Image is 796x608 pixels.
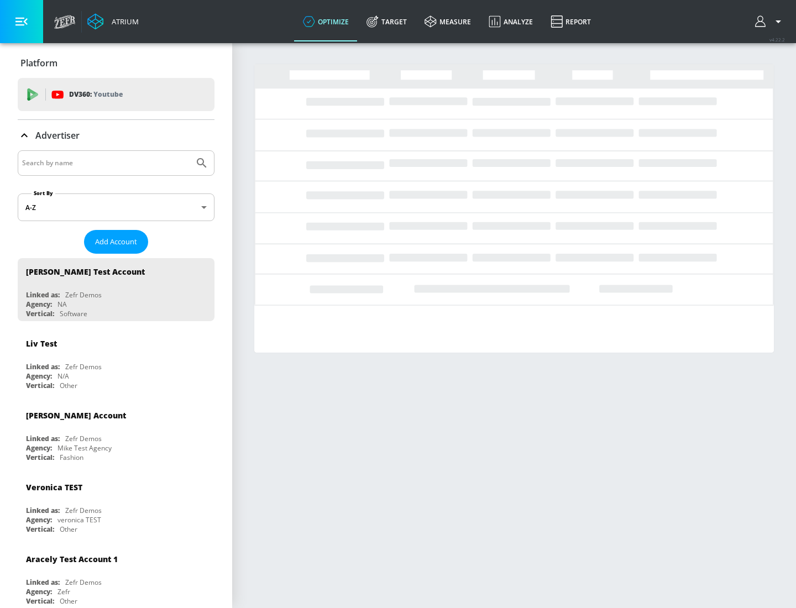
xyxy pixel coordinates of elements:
[35,129,80,141] p: Advertiser
[26,453,54,462] div: Vertical:
[20,57,57,69] p: Platform
[26,338,57,349] div: Liv Test
[26,482,82,492] div: Veronica TEST
[26,443,52,453] div: Agency:
[65,362,102,371] div: Zefr Demos
[26,381,54,390] div: Vertical:
[18,474,214,537] div: Veronica TESTLinked as:Zefr DemosAgency:veronica TESTVertical:Other
[93,88,123,100] p: Youtube
[18,258,214,321] div: [PERSON_NAME] Test AccountLinked as:Zefr DemosAgency:NAVertical:Software
[26,506,60,515] div: Linked as:
[57,587,70,596] div: Zefr
[26,266,145,277] div: [PERSON_NAME] Test Account
[294,2,358,41] a: optimize
[69,88,123,101] p: DV360:
[26,362,60,371] div: Linked as:
[26,290,60,300] div: Linked as:
[26,434,60,443] div: Linked as:
[26,309,54,318] div: Vertical:
[22,156,190,170] input: Search by name
[18,78,214,111] div: DV360: Youtube
[26,515,52,525] div: Agency:
[57,515,101,525] div: veronica TEST
[26,410,126,421] div: [PERSON_NAME] Account
[60,525,77,534] div: Other
[60,381,77,390] div: Other
[107,17,139,27] div: Atrium
[26,554,118,564] div: Aracely Test Account 1
[18,402,214,465] div: [PERSON_NAME] AccountLinked as:Zefr DemosAgency:Mike Test AgencyVertical:Fashion
[65,434,102,443] div: Zefr Demos
[358,2,416,41] a: Target
[84,230,148,254] button: Add Account
[26,300,52,309] div: Agency:
[26,596,54,606] div: Vertical:
[26,578,60,587] div: Linked as:
[60,309,87,318] div: Software
[57,371,69,381] div: N/A
[87,13,139,30] a: Atrium
[769,36,785,43] span: v 4.22.2
[416,2,480,41] a: measure
[18,120,214,151] div: Advertiser
[18,48,214,78] div: Platform
[26,371,52,381] div: Agency:
[57,443,112,453] div: Mike Test Agency
[60,596,77,606] div: Other
[60,453,83,462] div: Fashion
[480,2,542,41] a: Analyze
[65,506,102,515] div: Zefr Demos
[18,193,214,221] div: A-Z
[542,2,600,41] a: Report
[65,290,102,300] div: Zefr Demos
[95,235,137,248] span: Add Account
[26,587,52,596] div: Agency:
[26,525,54,534] div: Vertical:
[18,330,214,393] div: Liv TestLinked as:Zefr DemosAgency:N/AVertical:Other
[65,578,102,587] div: Zefr Demos
[57,300,67,309] div: NA
[32,190,55,197] label: Sort By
